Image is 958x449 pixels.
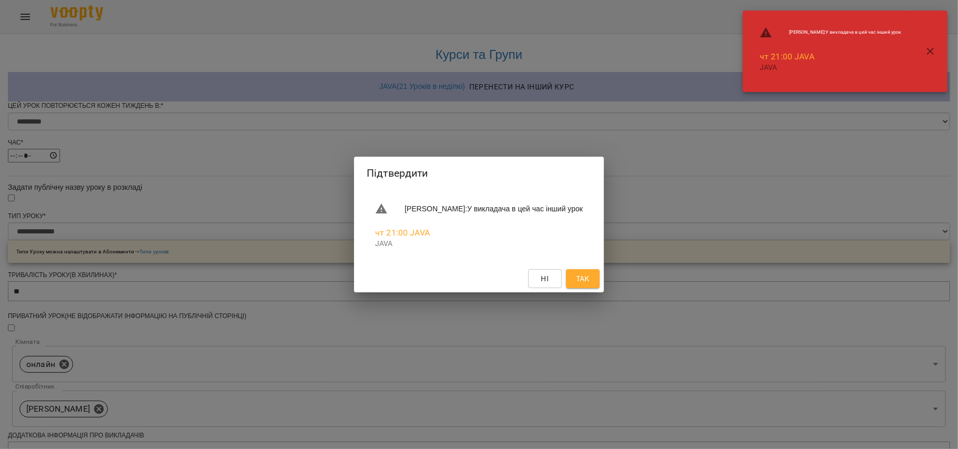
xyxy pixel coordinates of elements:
p: JAVA [760,63,901,73]
a: чт 21:00 JAVA [760,52,814,62]
li: [PERSON_NAME] : У викладача в цей час інший урок [751,22,910,43]
h2: Підтвердити [367,165,591,181]
span: Так [576,272,590,285]
p: JAVA [375,239,583,249]
span: Ні [541,272,549,285]
li: [PERSON_NAME] : У викладача в цей час інший урок [367,198,591,219]
button: Так [566,269,600,288]
button: Ні [528,269,562,288]
a: чт 21:00 JAVA [375,228,430,238]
